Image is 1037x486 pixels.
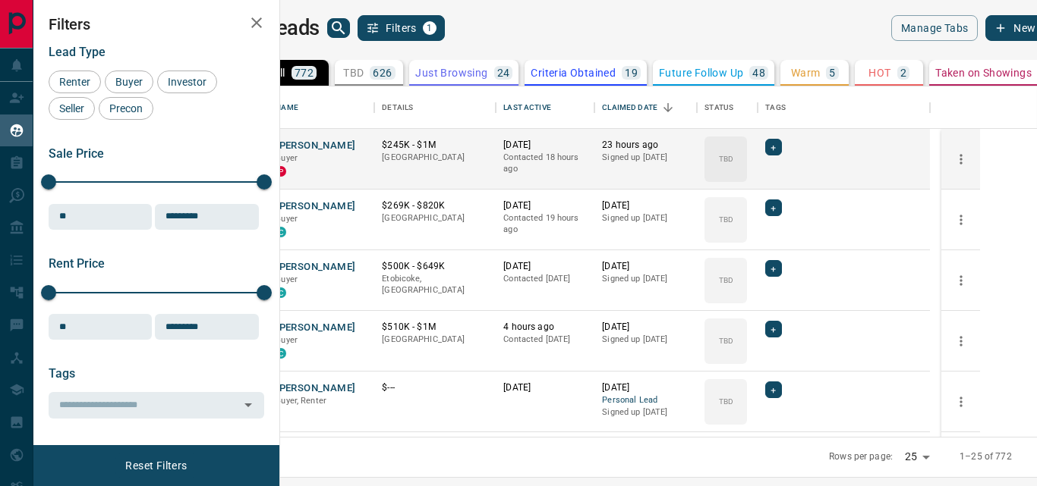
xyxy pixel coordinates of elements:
[276,396,326,406] span: Buyer, Renter
[602,139,689,152] p: 23 hours ago
[765,139,781,155] div: +
[829,67,835,78] p: 5
[719,274,733,286] p: TBD
[602,381,689,394] p: [DATE]
[49,97,95,120] div: Seller
[49,45,106,59] span: Lead Type
[771,382,776,397] span: +
[295,67,314,78] p: 772
[496,86,594,129] div: Last Active
[49,71,101,93] div: Renter
[115,453,197,478] button: Reset Filters
[110,76,148,88] span: Buyer
[49,146,104,161] span: Sale Price
[358,15,445,41] button: Filters1
[503,273,587,285] p: Contacted [DATE]
[276,199,355,214] button: [PERSON_NAME]
[382,260,488,273] p: $500K - $649K
[602,86,657,129] div: Claimed Date
[276,214,298,224] span: Buyer
[276,153,298,163] span: Buyer
[503,152,587,175] p: Contacted 18 hours ago
[415,67,487,78] p: Just Browsing
[719,153,733,165] p: TBD
[602,152,689,164] p: Signed up [DATE]
[104,102,148,114] span: Precon
[771,200,776,215] span: +
[719,335,733,346] p: TBD
[238,394,259,415] button: Open
[276,287,286,298] div: condos.ca
[49,256,105,271] span: Rent Price
[382,321,488,334] p: $510K - $1M
[54,102,90,114] span: Seller
[765,260,781,277] div: +
[950,209,972,231] button: more
[765,381,781,398] div: +
[602,321,689,334] p: [DATE]
[276,348,286,359] div: condos.ca
[424,23,435,33] span: 1
[327,18,350,38] button: search button
[503,334,587,346] p: Contacted [DATE]
[157,71,217,93] div: Investor
[950,269,972,292] button: more
[503,381,587,394] p: [DATE]
[602,334,689,346] p: Signed up [DATE]
[868,67,890,78] p: HOT
[343,67,364,78] p: TBD
[899,446,935,468] div: 25
[276,321,355,335] button: [PERSON_NAME]
[771,321,776,337] span: +
[276,166,286,177] div: property.ca
[49,15,264,33] h2: Filters
[758,86,930,129] div: Tags
[382,334,488,346] p: [GEOGRAPHIC_DATA]
[602,212,689,224] p: Signed up [DATE]
[497,67,510,78] p: 24
[373,67,392,78] p: 626
[602,273,689,285] p: Signed up [DATE]
[829,450,893,463] p: Rows per page:
[382,152,488,164] p: [GEOGRAPHIC_DATA]
[503,86,550,129] div: Last Active
[704,86,733,129] div: Status
[382,199,488,212] p: $269K - $820K
[382,212,488,224] p: [GEOGRAPHIC_DATA]
[960,450,1011,463] p: 1–25 of 772
[659,67,743,78] p: Future Follow Up
[49,445,142,459] span: Opportunity Type
[531,67,616,78] p: Criteria Obtained
[657,97,679,118] button: Sort
[374,86,496,129] div: Details
[503,139,587,152] p: [DATE]
[276,227,286,237] div: condos.ca
[602,406,689,419] p: Signed up [DATE]
[765,321,781,337] div: +
[382,381,488,394] p: $---
[697,86,758,129] div: Status
[602,394,689,407] span: Personal Lead
[503,321,587,334] p: 4 hours ago
[276,139,355,153] button: [PERSON_NAME]
[791,67,821,78] p: Warm
[950,148,972,171] button: more
[950,330,972,353] button: more
[503,260,587,273] p: [DATE]
[54,76,96,88] span: Renter
[719,214,733,225] p: TBD
[771,261,776,276] span: +
[276,260,355,274] button: [PERSON_NAME]
[602,199,689,212] p: [DATE]
[719,396,733,407] p: TBD
[49,366,75,381] span: Tags
[765,86,786,129] div: Tags
[276,335,298,345] span: Buyer
[382,139,488,152] p: $245K - $1M
[900,67,906,78] p: 2
[382,86,413,129] div: Details
[99,97,153,120] div: Precon
[503,212,587,236] p: Contacted 19 hours ago
[382,273,488,296] p: Etobicoke, [GEOGRAPHIC_DATA]
[594,86,697,129] div: Claimed Date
